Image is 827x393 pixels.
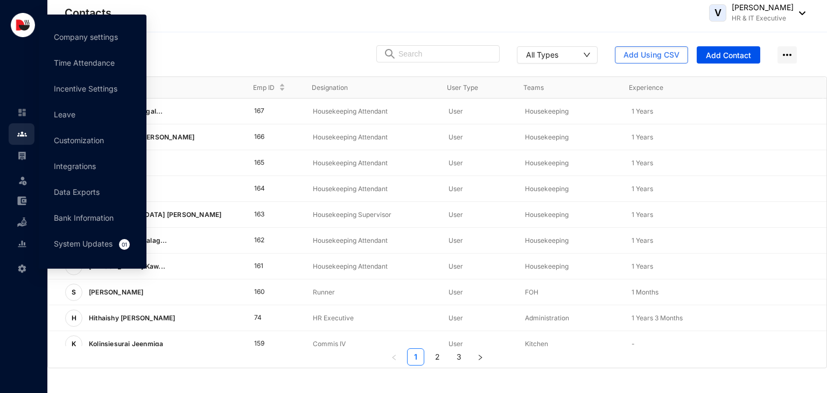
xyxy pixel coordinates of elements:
p: Kitchen [525,339,614,349]
p: Hithaishy [PERSON_NAME] [82,310,180,327]
img: people.b0bd17028ad2877b116a.svg [17,129,27,139]
button: Add Contact [697,46,760,64]
li: 2 [429,348,446,366]
p: [DEMOGRAPHIC_DATA] [PERSON_NAME] [82,206,226,223]
p: Housekeeping [525,261,614,272]
img: payroll-unselected.b590312f920e76f0c668.svg [17,151,27,160]
a: Incentive Settings [54,84,117,93]
span: User [448,185,463,193]
li: Reports [9,233,34,255]
span: 1 Years 3 Months [632,314,683,322]
td: 162 [237,228,296,254]
p: Housekeeping Attendant [313,158,431,169]
p: Housekeeping Attendant [313,106,431,117]
div: All Types [526,49,558,60]
span: 1 Years [632,133,653,141]
p: Housekeeping Attendant [313,235,431,246]
img: loan-unselected.d74d20a04637f2d15ab5.svg [17,217,27,227]
img: settings-unselected.1febfda315e6e19643a1.svg [17,264,27,273]
th: Emp ID [236,77,295,99]
span: User [448,288,463,296]
button: All Types [517,46,598,64]
td: 165 [237,150,296,176]
button: left [386,348,403,366]
span: User [448,262,463,270]
td: 163 [237,202,296,228]
a: Integrations [54,162,96,171]
a: Customization [54,136,104,145]
p: Housekeeping [525,184,614,194]
span: left [391,354,397,361]
img: dropdown-black.8e83cc76930a90b1a4fdb6d089b7bf3a.svg [794,11,805,15]
span: down [583,51,591,59]
p: Housekeeping [525,132,614,143]
img: report-unselected.e6a6b4230fc7da01f883.svg [17,239,27,249]
th: Experience [612,77,717,99]
span: 1 Years [632,262,653,270]
a: 3 [451,349,467,365]
img: leave-unselected.2934df6273408c3f84d9.svg [17,175,28,186]
a: Time Attendance [54,58,115,67]
a: Bank Information [54,213,114,222]
span: - [632,340,635,348]
li: Home [9,102,34,123]
li: Next Page [472,348,489,366]
a: Data Exports [54,187,100,196]
span: Add Using CSV [623,50,679,60]
th: Designation [295,77,430,99]
p: Housekeeping [525,158,614,169]
p: Contacts [65,5,111,20]
td: 161 [237,254,296,279]
span: User [448,236,463,244]
li: Payroll [9,145,34,166]
li: Previous Page [386,348,403,366]
p: Kolinsjesuraj Jeenmiga [82,335,167,353]
li: Contacts [9,123,34,145]
p: Runner [313,287,431,298]
span: S [72,289,76,296]
button: right [472,348,489,366]
span: User [448,340,463,348]
button: Add Using CSV [615,46,688,64]
span: 1 Years [632,107,653,115]
span: 1 Years [632,185,653,193]
span: Add Contact [706,50,751,61]
p: Housekeeping Attendant [313,184,431,194]
img: expense-unselected.2edcf0507c847f3e9e96.svg [17,196,27,206]
p: HR Executive [313,313,431,324]
p: Housekeeping [525,209,614,220]
p: FOH [525,287,614,298]
p: HR & IT Executive [732,13,794,24]
td: 164 [237,176,296,202]
p: [PERSON_NAME] [732,2,794,13]
span: K [72,341,76,347]
p: Housekeeping [525,235,614,246]
span: User [448,314,463,322]
span: User [448,133,463,141]
img: home-unselected.a29eae3204392db15eaf.svg [17,108,27,117]
th: User Type [430,77,506,99]
td: 167 [237,99,296,124]
span: 1 Years [632,159,653,167]
td: 159 [237,331,296,357]
p: Housekeeping Attendant [313,261,431,272]
p: Administration [525,313,614,324]
p: Housekeeping Attendant [313,132,431,143]
span: V [714,8,721,18]
a: Company settings [54,32,118,41]
span: User [448,159,463,167]
span: Emp ID [253,82,275,93]
td: 74 [237,305,296,331]
a: Leave [54,110,75,119]
a: 1 [408,349,424,365]
img: logo [11,13,35,37]
span: User [448,210,463,219]
li: Loan [9,212,34,233]
img: search.8ce656024d3affaeffe32e5b30621cb7.svg [383,48,396,59]
th: Teams [506,77,612,99]
p: Commis IV [313,339,431,349]
span: 1 Years [632,210,653,219]
p: [PERSON_NAME] [82,284,148,301]
a: 2 [429,349,445,365]
li: 1 [407,348,424,366]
